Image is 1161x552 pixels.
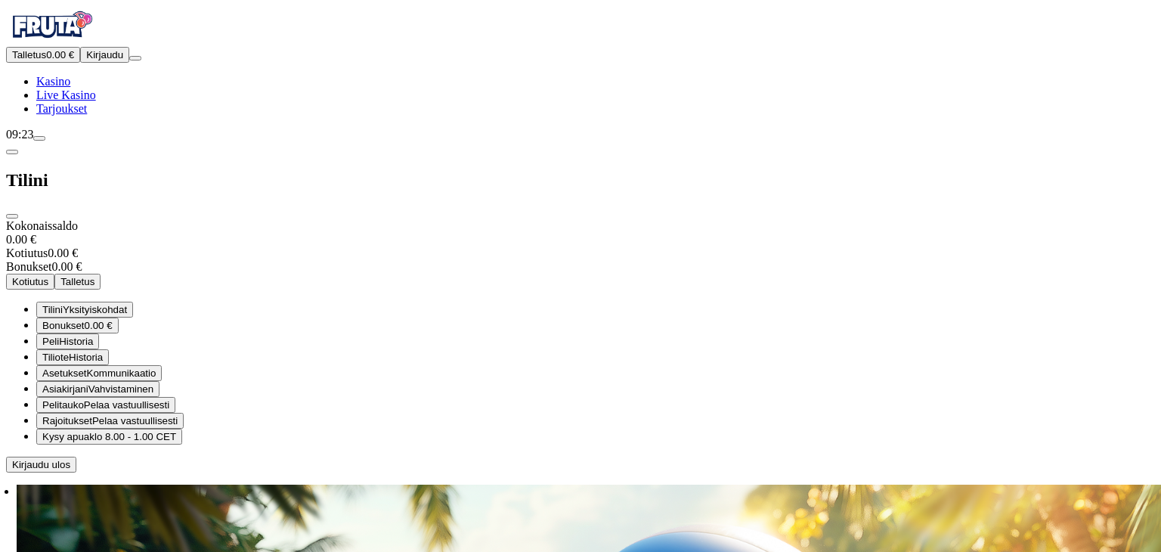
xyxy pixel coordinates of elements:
span: Bonukset [6,260,51,273]
button: Kirjaudu ulos [6,457,76,473]
button: chevron-left icon [6,150,18,154]
span: Kysy apua [42,431,89,442]
div: 0.00 € [6,260,1155,274]
button: menu [129,56,141,60]
div: Kokonaissaldo [6,219,1155,247]
span: 0.00 € [46,49,74,60]
span: Tarjoukset [36,102,87,115]
span: Peli [42,336,59,347]
span: Asiakirjani [42,383,88,395]
span: Bonukset [42,320,85,331]
span: 09:23 [6,128,33,141]
span: Historia [59,336,93,347]
button: Talletus [54,274,101,290]
h2: Tilini [6,170,1155,191]
span: Kirjaudu ulos [12,459,70,470]
span: Kirjaudu [86,49,123,60]
span: Pelaa vastuullisesti [84,399,169,411]
span: klo 8.00 - 1.00 CET [89,431,176,442]
button: history iconPeliHistoria [36,333,99,349]
button: Kirjaudu [80,47,129,63]
button: headphones iconKysy apuaklo 8.00 - 1.00 CET [36,429,182,445]
button: Talletusplus icon0.00 € [6,47,80,63]
a: poker-chip iconLive Kasino [36,88,96,101]
span: 0.00 € [85,320,113,331]
button: live-chat [33,136,45,141]
button: document iconAsiakirjaniVahvistaminen [36,381,159,397]
nav: Primary [6,6,1155,116]
a: gift-inverted iconTarjoukset [36,102,87,115]
span: Historia [69,352,103,363]
a: diamond iconKasino [36,75,70,88]
button: close [6,214,18,219]
span: Asetukset [42,367,87,379]
button: limits iconRajoituksetPelaa vastuullisesti [36,413,184,429]
span: Rajoitukset [42,415,92,426]
span: Tiliote [42,352,69,363]
span: Tilini [42,304,63,315]
button: Kotiutus [6,274,54,290]
button: smiley iconBonukset0.00 € [36,318,119,333]
span: Vahvistaminen [88,383,153,395]
button: transactions iconTilioteHistoria [36,349,109,365]
span: Kotiutus [6,247,48,259]
a: Fruta [6,33,97,46]
button: toggle iconAsetuksetKommunikaatio [36,365,162,381]
span: Pelaa vastuullisesti [92,415,178,426]
img: Fruta [6,6,97,44]
span: Talletus [60,276,94,287]
span: Kotiutus [12,276,48,287]
div: 0.00 € [6,247,1155,260]
div: 0.00 € [6,233,1155,247]
span: Kommunikaatio [87,367,156,379]
span: Kasino [36,75,70,88]
span: Live Kasino [36,88,96,101]
button: clock iconPelitaukoPelaa vastuullisesti [36,397,175,413]
span: Yksityiskohdat [63,304,127,315]
button: user-circle iconTiliniYksityiskohdat [36,302,133,318]
span: Pelitauko [42,399,84,411]
span: Talletus [12,49,46,60]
